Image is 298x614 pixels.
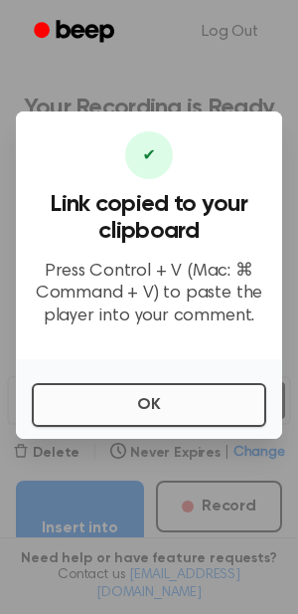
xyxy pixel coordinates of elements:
button: OK [32,383,266,427]
p: Press Control + V (Mac: ⌘ Command + V) to paste the player into your comment. [32,261,266,328]
a: Log Out [182,8,278,56]
h3: Link copied to your clipboard [32,191,266,245]
a: Beep [20,13,132,52]
div: ✔ [125,131,173,179]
